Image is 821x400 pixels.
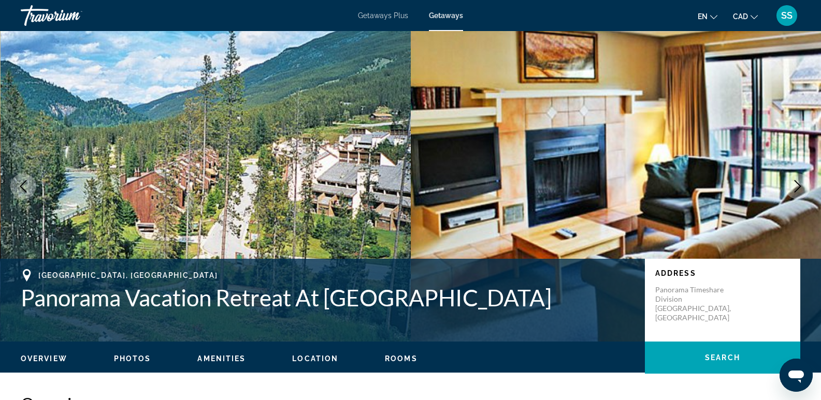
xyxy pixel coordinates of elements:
p: Address [655,269,790,277]
span: CAD [733,12,748,21]
span: en [698,12,708,21]
button: Next image [785,173,811,199]
button: Location [292,354,338,363]
span: Photos [114,354,151,363]
button: Rooms [385,354,417,363]
button: User Menu [773,5,800,26]
button: Search [645,342,800,374]
span: Location [292,354,338,363]
span: Amenities [197,354,246,363]
iframe: Button to launch messaging window [780,359,813,392]
span: Search [705,353,740,362]
button: Overview [21,354,67,363]
a: Getaways Plus [358,11,408,20]
a: Travorium [21,2,124,29]
button: Change language [698,9,717,24]
h1: Panorama Vacation Retreat At [GEOGRAPHIC_DATA] [21,284,635,311]
button: Change currency [733,9,758,24]
span: Overview [21,354,67,363]
span: SS [781,10,793,21]
p: Panorama Timeshare Division [GEOGRAPHIC_DATA], [GEOGRAPHIC_DATA] [655,285,738,322]
span: Rooms [385,354,417,363]
button: Previous image [10,173,36,199]
a: Getaways [429,11,463,20]
button: Photos [114,354,151,363]
button: Amenities [197,354,246,363]
span: [GEOGRAPHIC_DATA], [GEOGRAPHIC_DATA] [38,271,218,279]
